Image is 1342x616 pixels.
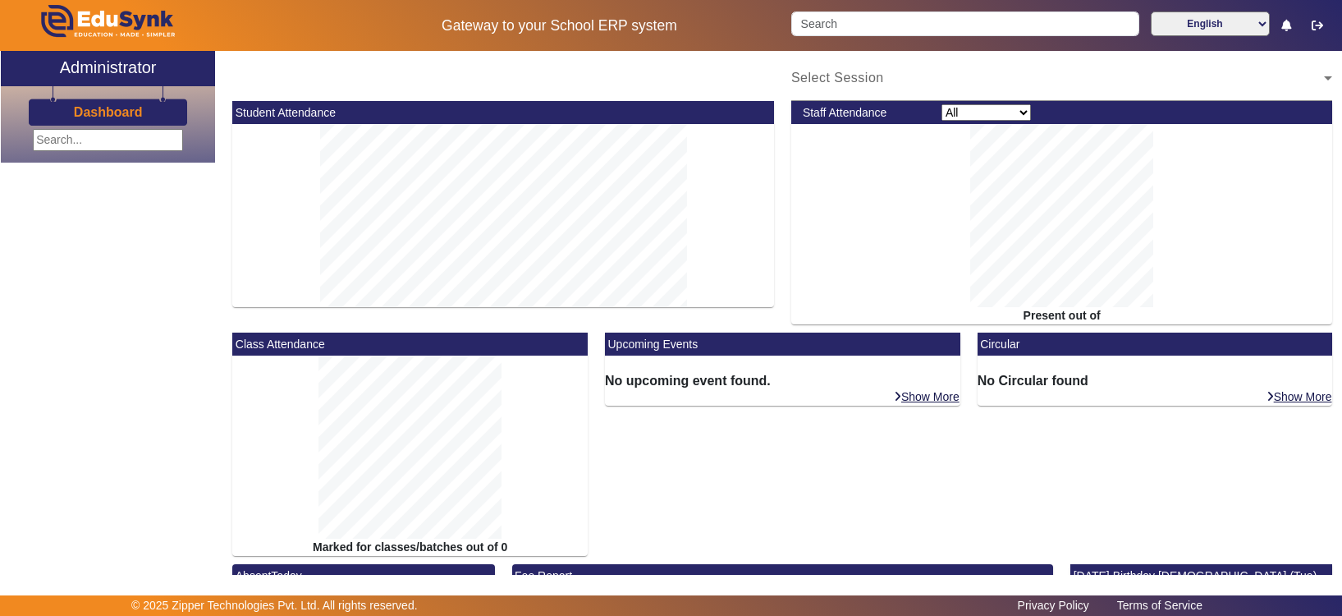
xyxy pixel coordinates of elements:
[1266,389,1333,404] a: Show More
[605,373,960,388] h6: No upcoming event found.
[232,101,774,124] mat-card-header: Student Attendance
[791,11,1138,36] input: Search
[73,103,144,121] a: Dashboard
[893,389,960,404] a: Show More
[232,564,494,587] mat-card-header: AbsentToday
[232,333,588,356] mat-card-header: Class Attendance
[1070,564,1332,587] mat-card-header: [DATE] Birthday [DEMOGRAPHIC_DATA] (Tue)
[791,307,1333,324] div: Present out of
[1010,595,1097,616] a: Privacy Policy
[232,539,588,556] div: Marked for classes/batches out of 0
[978,373,1333,388] h6: No Circular found
[131,597,418,614] p: © 2025 Zipper Technologies Pvt. Ltd. All rights reserved.
[794,104,932,122] div: Staff Attendance
[1,51,215,86] a: Administrator
[512,564,1054,587] mat-card-header: Fee Report
[791,71,884,85] span: Select Session
[605,333,960,356] mat-card-header: Upcoming Events
[1109,595,1211,616] a: Terms of Service
[978,333,1333,356] mat-card-header: Circular
[33,129,183,151] input: Search...
[345,17,774,34] h5: Gateway to your School ERP system
[74,104,143,120] h3: Dashboard
[60,57,157,77] h2: Administrator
